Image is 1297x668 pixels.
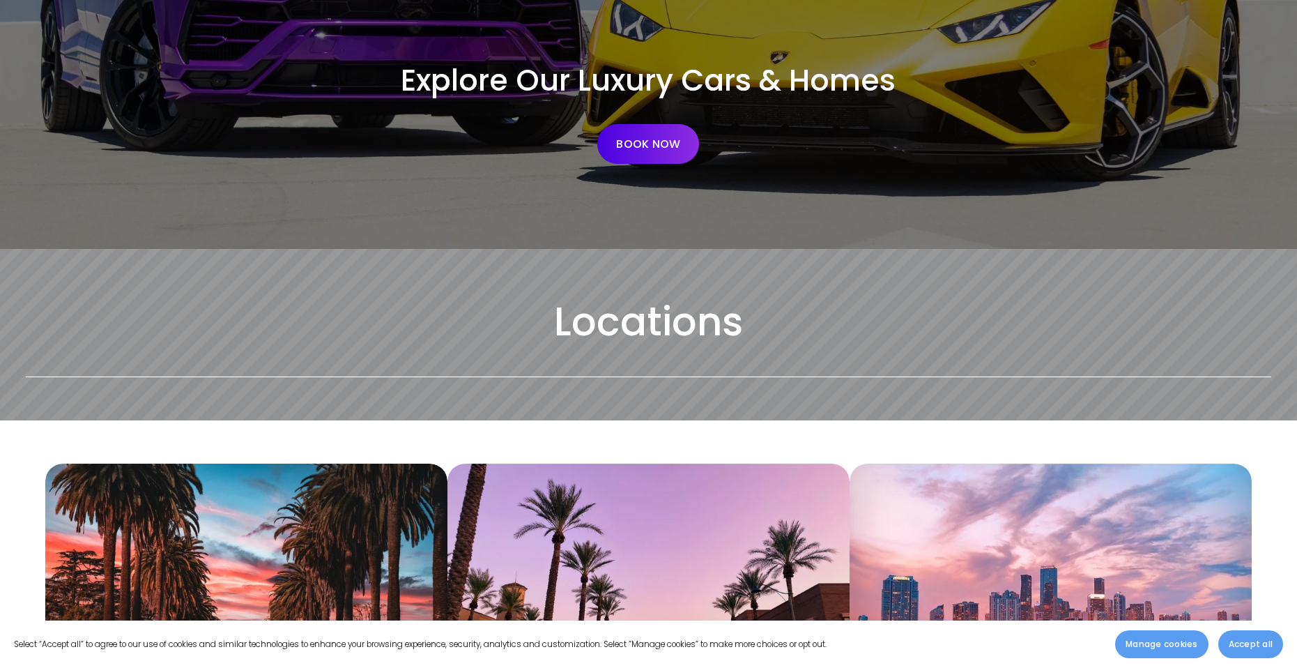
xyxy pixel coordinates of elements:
[1115,630,1208,658] button: Manage cookies
[1229,638,1273,651] span: Accept all
[1218,630,1283,658] button: Accept all
[401,59,896,101] span: Explore Our Luxury Cars & Homes
[597,124,699,164] a: BOOK NOW
[26,296,1271,347] h2: Locations
[14,637,827,652] p: Select “Accept all” to agree to our use of cookies and similar technologies to enhance your brows...
[1126,638,1197,651] span: Manage cookies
